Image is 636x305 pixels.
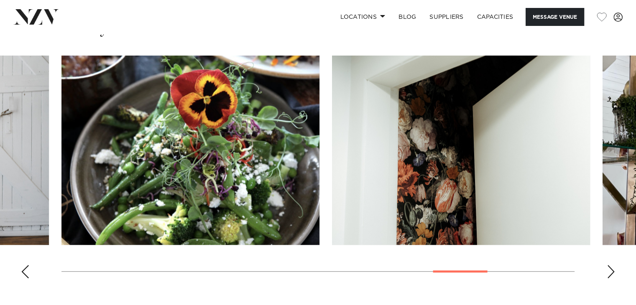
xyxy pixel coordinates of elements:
[13,9,59,24] img: nzv-logo.png
[61,56,319,245] swiper-slide: 14 / 18
[470,8,520,26] a: Capacities
[423,8,470,26] a: SUPPLIERS
[392,8,423,26] a: BLOG
[332,56,590,245] swiper-slide: 15 / 18
[526,8,584,26] button: Message Venue
[333,8,392,26] a: Locations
